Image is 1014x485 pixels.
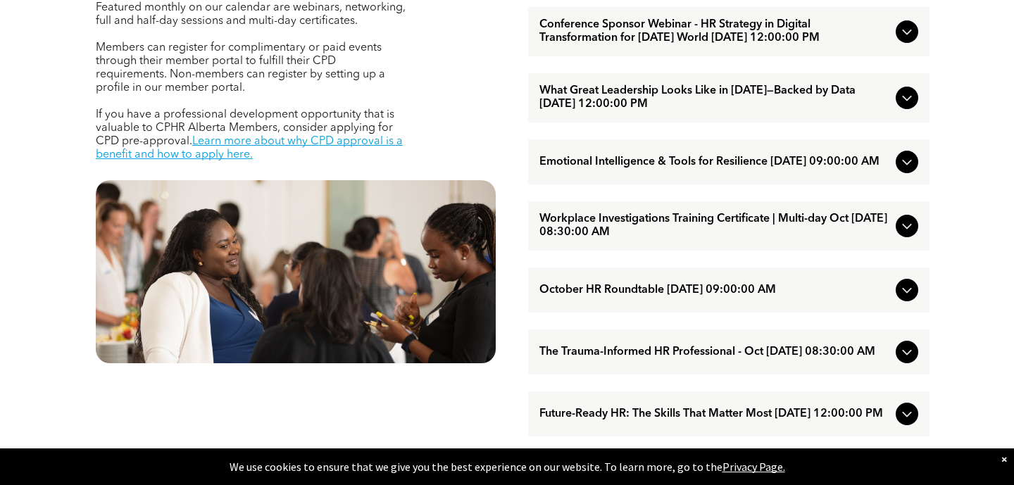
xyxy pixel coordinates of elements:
span: If you have a professional development opportunity that is valuable to CPHR Alberta Members, cons... [96,109,394,147]
span: Featured monthly on our calendar are webinars, networking, full and half-day sessions and multi-d... [96,2,406,27]
span: Future-Ready HR: The Skills That Matter Most [DATE] 12:00:00 PM [539,408,890,421]
span: Workplace Investigations Training Certificate | Multi-day Oct [DATE] 08:30:00 AM [539,213,890,239]
span: The Trauma-Informed HR Professional - Oct [DATE] 08:30:00 AM [539,346,890,359]
span: Emotional Intelligence & Tools for Resilience [DATE] 09:00:00 AM [539,156,890,169]
span: What Great Leadership Looks Like in [DATE]—Backed by Data [DATE] 12:00:00 PM [539,84,890,111]
span: Conference Sponsor Webinar - HR Strategy in Digital Transformation for [DATE] World [DATE] 12:00:... [539,18,890,45]
span: October HR Roundtable [DATE] 09:00:00 AM [539,284,890,297]
div: Dismiss notification [1001,452,1007,466]
a: Learn more about why CPD approval is a benefit and how to apply here. [96,136,403,160]
a: Privacy Page. [722,460,785,474]
span: Members can register for complimentary or paid events through their member portal to fulfill thei... [96,42,385,94]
